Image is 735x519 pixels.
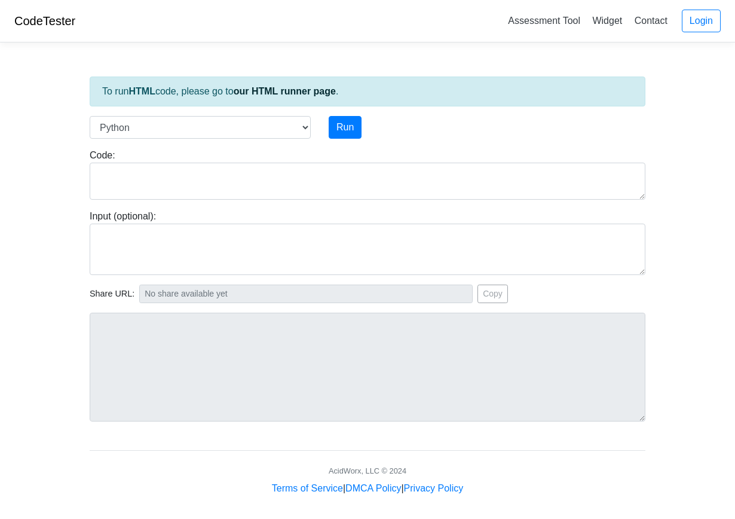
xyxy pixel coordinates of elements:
[682,10,721,32] a: Login
[329,116,362,139] button: Run
[404,483,464,493] a: Privacy Policy
[139,285,473,303] input: No share available yet
[630,11,672,30] a: Contact
[128,86,155,96] strong: HTML
[81,209,654,275] div: Input (optional):
[587,11,627,30] a: Widget
[234,86,336,96] a: our HTML runner page
[503,11,585,30] a: Assessment Tool
[329,465,406,477] div: AcidWorx, LLC © 2024
[272,483,343,493] a: Terms of Service
[477,285,508,303] button: Copy
[345,483,401,493] a: DMCA Policy
[81,148,654,200] div: Code:
[90,288,134,301] span: Share URL:
[90,77,645,106] div: To run code, please go to .
[272,481,463,496] div: | |
[14,14,75,28] a: CodeTester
